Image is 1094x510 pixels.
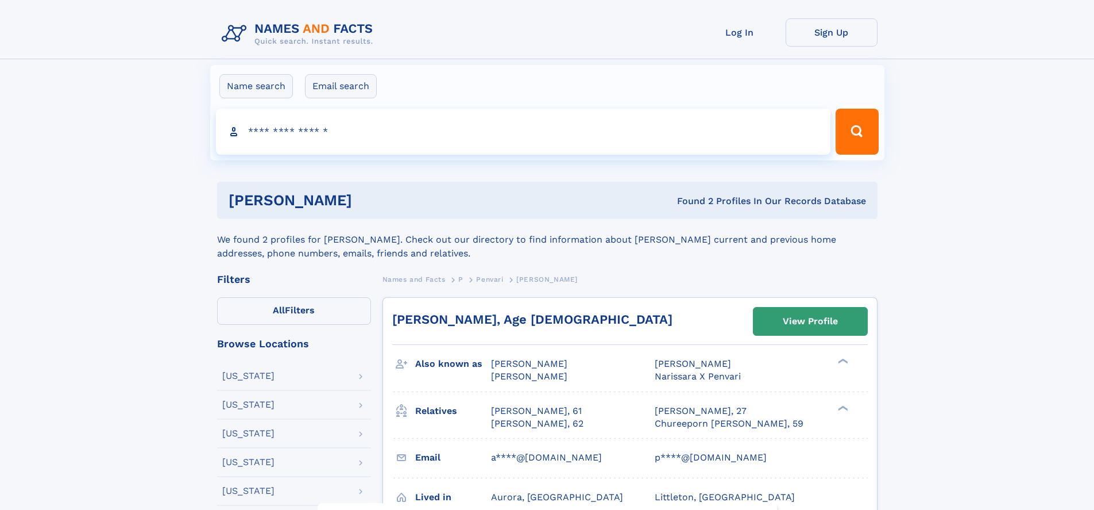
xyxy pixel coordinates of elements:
div: ❯ [835,358,849,365]
div: ❯ [835,404,849,412]
a: [PERSON_NAME], Age [DEMOGRAPHIC_DATA] [392,312,672,327]
h3: Relatives [415,401,491,421]
span: Narissara X Penvari [655,371,741,382]
span: [PERSON_NAME] [491,358,567,369]
div: [US_STATE] [222,371,275,381]
h3: Lived in [415,488,491,507]
a: Names and Facts [382,272,446,286]
span: [PERSON_NAME] [516,275,578,283]
div: Browse Locations [217,339,371,349]
h1: [PERSON_NAME] [229,193,515,208]
button: Search Button [836,109,878,155]
a: Penvari [476,272,503,286]
a: [PERSON_NAME], 61 [491,405,582,417]
a: Log In [694,18,786,47]
a: Sign Up [786,18,877,47]
input: search input [216,109,831,155]
div: We found 2 profiles for [PERSON_NAME]. Check out our directory to find information about [PERSON_... [217,219,877,260]
a: [PERSON_NAME], 27 [655,405,747,417]
label: Filters [217,297,371,325]
div: [US_STATE] [222,458,275,467]
a: [PERSON_NAME], 62 [491,417,583,430]
div: [US_STATE] [222,429,275,438]
div: Found 2 Profiles In Our Records Database [515,195,866,208]
div: Filters [217,274,371,285]
div: [US_STATE] [222,400,275,409]
a: Chureeporn [PERSON_NAME], 59 [655,417,803,430]
a: P [458,272,463,286]
div: View Profile [783,308,838,335]
label: Name search [219,74,293,98]
span: Aurora, [GEOGRAPHIC_DATA] [491,492,623,503]
span: Penvari [476,275,503,283]
a: View Profile [753,308,867,335]
span: All [273,305,285,316]
div: [US_STATE] [222,486,275,496]
label: Email search [305,74,377,98]
span: P [458,275,463,283]
span: Littleton, [GEOGRAPHIC_DATA] [655,492,795,503]
span: [PERSON_NAME] [491,371,567,382]
h3: Email [415,448,491,467]
img: Logo Names and Facts [217,18,382,49]
h3: Also known as [415,354,491,374]
span: [PERSON_NAME] [655,358,731,369]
